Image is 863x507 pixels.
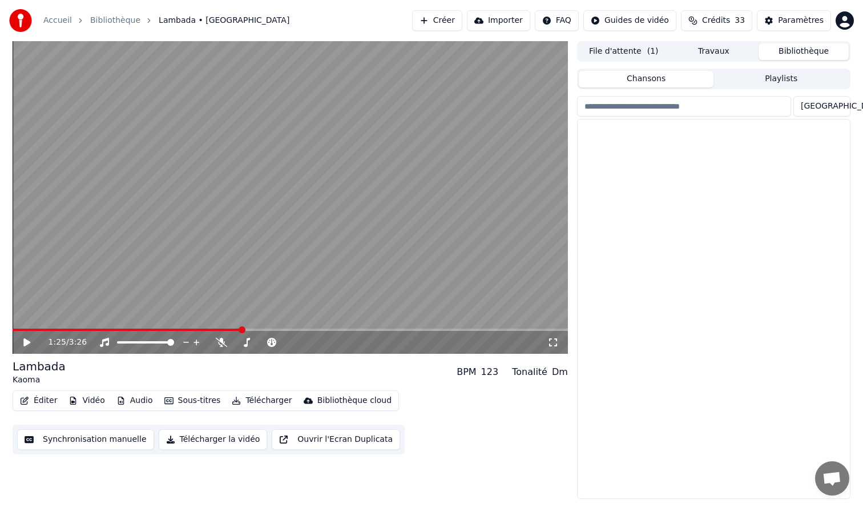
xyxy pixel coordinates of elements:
[64,393,109,409] button: Vidéo
[43,15,72,26] a: Accueil
[815,461,849,496] div: Ouvrir le chat
[272,429,400,450] button: Ouvrir l'Ecran Duplicata
[669,43,759,60] button: Travaux
[757,10,831,31] button: Paramètres
[552,365,568,379] div: Dm
[43,15,289,26] nav: breadcrumb
[49,337,76,348] div: /
[13,358,66,374] div: Lambada
[17,429,154,450] button: Synchronisation manuelle
[735,15,745,26] span: 33
[160,393,225,409] button: Sous-titres
[702,15,730,26] span: Crédits
[69,337,87,348] span: 3:26
[778,15,824,26] div: Paramètres
[535,10,579,31] button: FAQ
[159,429,268,450] button: Télécharger la vidéo
[759,43,849,60] button: Bibliothèque
[481,365,499,379] div: 123
[317,395,392,406] div: Bibliothèque cloud
[583,10,676,31] button: Guides de vidéo
[15,393,62,409] button: Éditer
[457,365,476,379] div: BPM
[227,393,296,409] button: Télécharger
[713,71,849,87] button: Playlists
[412,10,462,31] button: Créer
[49,337,66,348] span: 1:25
[467,10,530,31] button: Importer
[13,374,66,386] div: Kaoma
[512,365,547,379] div: Tonalité
[112,393,158,409] button: Audio
[647,46,659,57] span: ( 1 )
[579,71,714,87] button: Chansons
[579,43,669,60] button: File d'attente
[159,15,289,26] span: Lambada • [GEOGRAPHIC_DATA]
[90,15,140,26] a: Bibliothèque
[9,9,32,32] img: youka
[681,10,752,31] button: Crédits33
